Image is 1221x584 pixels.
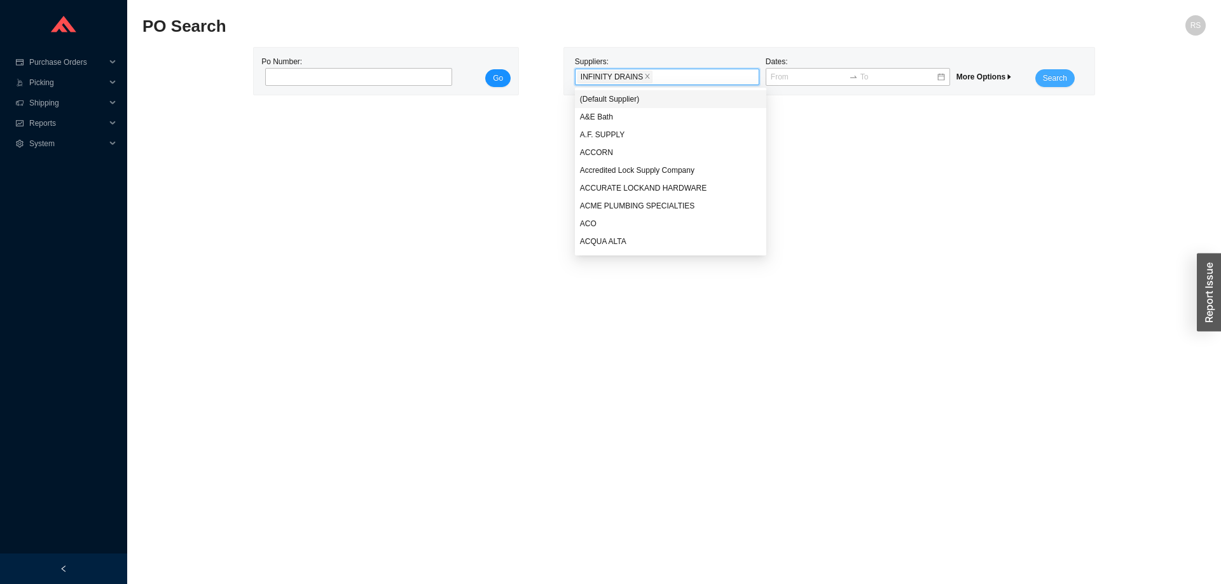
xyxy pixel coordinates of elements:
[580,129,762,140] div: A.F. SUPPLY
[15,58,24,66] span: credit-card
[580,200,762,212] div: ACME PLUMBING SPECIALTIES
[580,165,762,176] div: Accredited Lock Supply Company
[1043,72,1067,85] span: Search
[575,126,767,144] div: A.F. SUPPLY
[493,72,503,85] span: Go
[575,215,767,233] div: ACO
[29,72,106,93] span: Picking
[1035,69,1075,87] button: Search
[575,161,767,179] div: Accredited Lock Supply Company
[644,73,651,81] span: close
[860,71,936,83] input: To
[580,236,762,247] div: ACQUA ALTA
[771,71,846,83] input: From
[580,93,762,105] div: (Default Supplier)
[575,250,767,268] div: Acryline Spa Baths
[849,72,858,81] span: swap-right
[142,15,940,37] h2: PO Search
[575,108,767,126] div: A&E Bath
[29,133,106,154] span: System
[261,55,448,87] div: Po Number:
[580,147,762,158] div: ACCORN
[580,218,762,229] div: ACO
[15,119,24,127] span: fund
[572,55,762,87] div: Suppliers:
[575,197,767,215] div: ACME PLUMBING SPECIALTIES
[575,90,767,108] div: (Default Supplier)
[60,565,67,573] span: left
[1190,15,1201,36] span: RS
[29,93,106,113] span: Shipping
[581,71,643,83] span: INFINITY DRAINS
[580,111,762,123] div: A&E Bath
[575,179,767,197] div: ACCURATE LOCKAND HARDWARE
[485,69,511,87] button: Go
[956,72,1013,81] span: More Options
[577,71,652,83] span: INFINITY DRAINS
[1005,73,1013,81] span: caret-right
[15,140,24,147] span: setting
[29,52,106,72] span: Purchase Orders
[29,113,106,133] span: Reports
[575,144,767,161] div: ACCORN
[849,72,858,81] span: to
[575,233,767,250] div: ACQUA ALTA
[580,182,762,194] div: ACCURATE LOCKAND HARDWARE
[762,55,953,87] div: Dates:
